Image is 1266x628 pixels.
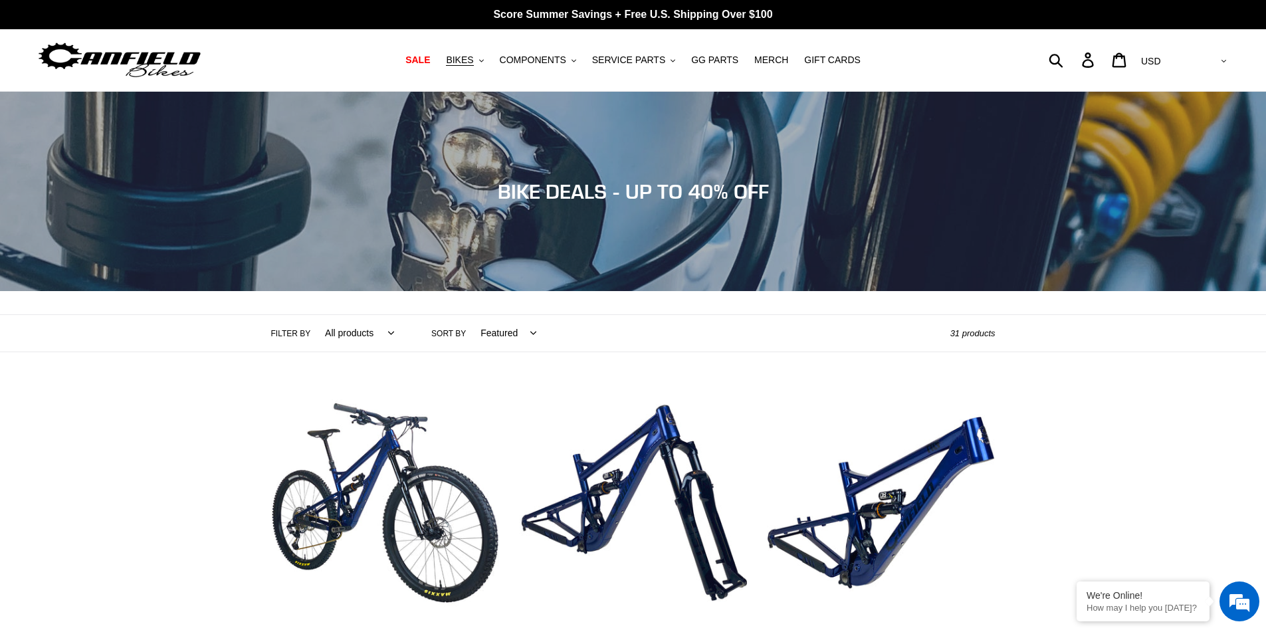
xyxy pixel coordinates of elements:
span: SERVICE PARTS [592,54,665,66]
span: GIFT CARDS [804,54,861,66]
a: GG PARTS [685,51,745,69]
span: GG PARTS [691,54,738,66]
div: We're Online! [1087,590,1200,601]
a: GIFT CARDS [797,51,867,69]
span: SALE [405,54,430,66]
span: MERCH [754,54,788,66]
button: COMPONENTS [493,51,583,69]
span: 31 products [950,328,996,338]
span: BIKE DEALS - UP TO 40% OFF [498,179,769,203]
button: SERVICE PARTS [585,51,682,69]
a: MERCH [748,51,795,69]
input: Search [1056,45,1090,74]
img: Canfield Bikes [37,39,203,81]
label: Filter by [271,328,311,340]
span: COMPONENTS [500,54,566,66]
button: BIKES [439,51,490,69]
span: BIKES [446,54,473,66]
p: How may I help you today? [1087,603,1200,613]
label: Sort by [431,328,466,340]
a: SALE [399,51,437,69]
